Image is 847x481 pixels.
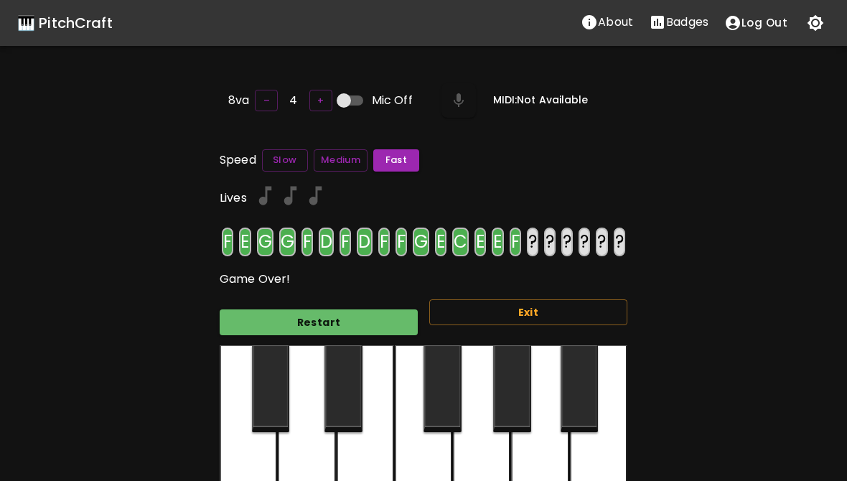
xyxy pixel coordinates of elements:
[561,228,573,256] div: ?
[228,90,249,111] h6: 8va
[222,228,233,256] div: F
[544,228,556,256] div: ?
[492,228,503,256] div: E
[309,90,332,112] button: +
[279,228,296,256] div: G
[596,228,607,256] div: ?
[220,309,418,336] button: Restart
[357,228,372,256] div: D
[372,92,413,109] span: Mic Off
[573,8,641,37] button: About
[598,14,633,31] p: About
[262,149,308,172] button: Slow
[257,228,273,256] div: G
[301,228,313,256] div: F
[413,228,429,256] div: G
[666,14,708,31] p: Badges
[378,228,390,256] div: F
[373,149,419,172] button: Fast
[220,271,627,288] p: Game Over!
[474,228,486,256] div: E
[435,228,446,256] div: E
[239,228,251,256] div: E
[527,228,538,256] div: ?
[510,228,521,256] div: F
[716,8,795,38] button: account of current user
[319,228,334,256] div: D
[314,149,368,172] button: Medium
[429,299,627,326] button: Exit
[614,228,625,256] div: ?
[255,90,278,112] button: –
[579,228,590,256] div: ?
[573,8,641,38] a: About
[340,228,351,256] div: F
[452,228,469,256] div: C
[289,90,297,111] h6: 4
[220,188,247,208] h6: Lives
[220,150,256,170] h6: Speed
[17,11,113,34] a: 🎹 PitchCraft
[493,93,589,108] h6: MIDI: Not Available
[641,8,716,38] a: Stats
[396,228,407,256] div: F
[641,8,716,37] button: Stats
